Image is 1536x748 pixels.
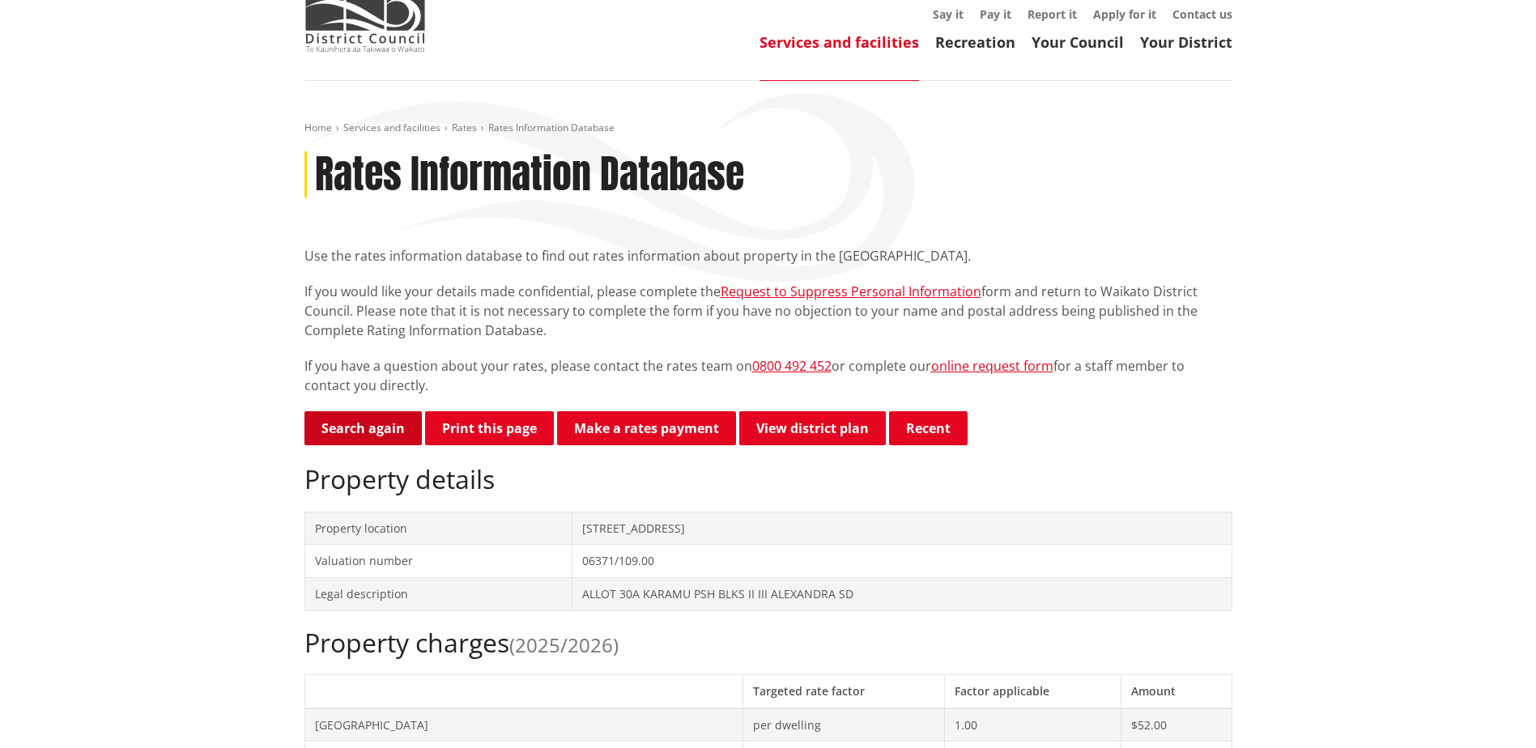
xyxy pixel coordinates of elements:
td: per dwelling [742,708,945,742]
td: Valuation number [304,545,572,578]
button: Recent [889,411,968,445]
a: Your District [1140,32,1232,52]
span: Rates Information Database [488,121,615,134]
a: Apply for it [1093,6,1156,22]
a: Report it [1028,6,1077,22]
p: Use the rates information database to find out rates information about property in the [GEOGRAPHI... [304,246,1232,266]
iframe: Messenger Launcher [1462,680,1520,738]
a: online request form [931,357,1053,375]
td: ALLOT 30A KARAMU PSH BLKS II III ALEXANDRA SD [572,577,1232,610]
td: 06371/109.00 [572,545,1232,578]
a: Make a rates payment [557,411,736,445]
a: Search again [304,411,422,445]
th: Targeted rate factor [742,674,945,708]
a: 0800 492 452 [752,357,832,375]
p: If you have a question about your rates, please contact the rates team on or complete our for a s... [304,356,1232,395]
button: Print this page [425,411,554,445]
a: Services and facilities [343,121,440,134]
span: (2025/2026) [509,631,619,658]
a: View district plan [739,411,886,445]
a: Rates [452,121,477,134]
nav: breadcrumb [304,121,1232,135]
td: [STREET_ADDRESS] [572,512,1232,545]
a: Pay it [980,6,1011,22]
th: Amount [1121,674,1232,708]
a: Home [304,121,332,134]
a: Your Council [1032,32,1124,52]
p: If you would like your details made confidential, please complete the form and return to Waikato ... [304,282,1232,340]
td: 1.00 [945,708,1121,742]
h2: Property details [304,464,1232,495]
a: Say it [933,6,964,22]
a: Contact us [1172,6,1232,22]
th: Factor applicable [945,674,1121,708]
td: $52.00 [1121,708,1232,742]
td: Legal description [304,577,572,610]
h2: Property charges [304,627,1232,658]
a: Recreation [935,32,1015,52]
a: Services and facilities [759,32,919,52]
a: Request to Suppress Personal Information [721,283,981,300]
td: [GEOGRAPHIC_DATA] [304,708,742,742]
h1: Rates Information Database [315,151,744,198]
td: Property location [304,512,572,545]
